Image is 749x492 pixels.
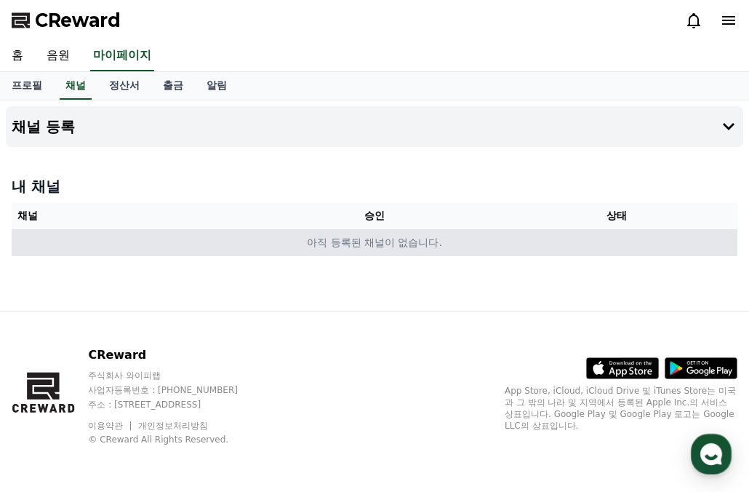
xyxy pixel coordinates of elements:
p: © CReward All Rights Reserved. [88,434,265,445]
th: 채널 [12,202,254,229]
p: 사업자등록번호 : [PHONE_NUMBER] [88,384,265,396]
a: CReward [12,9,121,32]
a: 채널 [60,72,92,100]
a: 음원 [35,41,81,71]
a: 홈 [4,371,96,408]
button: 채널 등록 [6,106,743,147]
span: 대화 [133,394,151,405]
a: 마이페이지 [90,41,154,71]
span: 설정 [225,393,242,405]
a: 알림 [195,72,239,100]
h4: 내 채널 [12,176,737,197]
span: 홈 [46,393,55,405]
p: 주식회사 와이피랩 [88,370,265,381]
th: 상태 [495,202,737,229]
a: 대화 [96,371,188,408]
h4: 채널 등록 [12,119,75,135]
a: 이용약관 [88,421,134,431]
p: App Store, iCloud, iCloud Drive 및 iTunes Store는 미국과 그 밖의 나라 및 지역에서 등록된 Apple Inc.의 서비스 상표입니다. Goo... [505,385,737,432]
a: 설정 [188,371,279,408]
p: 주소 : [STREET_ADDRESS] [88,399,265,410]
a: 개인정보처리방침 [138,421,208,431]
a: 정산서 [97,72,151,100]
p: CReward [88,346,265,364]
th: 승인 [254,202,496,229]
a: 출금 [151,72,195,100]
span: CReward [35,9,121,32]
td: 아직 등록된 채널이 없습니다. [12,229,737,256]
